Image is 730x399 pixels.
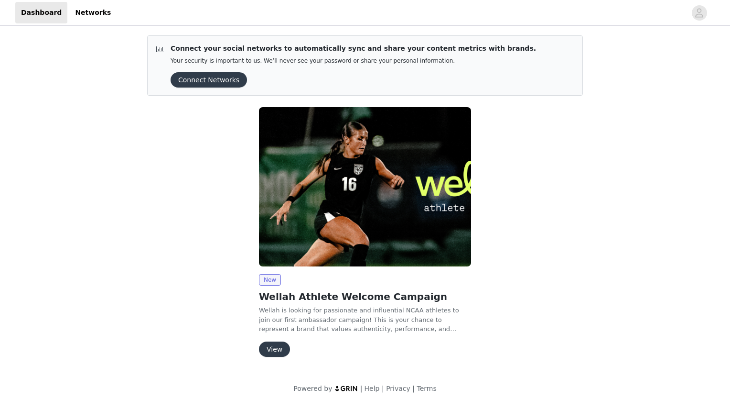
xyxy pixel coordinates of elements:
[293,385,332,392] span: Powered by
[386,385,410,392] a: Privacy
[334,385,358,391] img: logo
[360,385,363,392] span: |
[695,5,704,21] div: avatar
[15,2,67,23] a: Dashboard
[171,57,536,65] p: Your security is important to us. We’ll never see your password or share your personal information.
[259,107,471,266] img: Wellah
[412,385,415,392] span: |
[69,2,117,23] a: Networks
[259,306,471,334] p: Wellah is looking for passionate and influential NCAA athletes to join our first ambassador campa...
[259,274,281,286] span: New
[259,346,290,353] a: View
[417,385,436,392] a: Terms
[365,385,380,392] a: Help
[259,342,290,357] button: View
[259,289,471,304] h2: Wellah Athlete Welcome Campaign
[171,72,247,88] button: Connect Networks
[382,385,384,392] span: |
[171,44,536,54] p: Connect your social networks to automatically sync and share your content metrics with brands.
